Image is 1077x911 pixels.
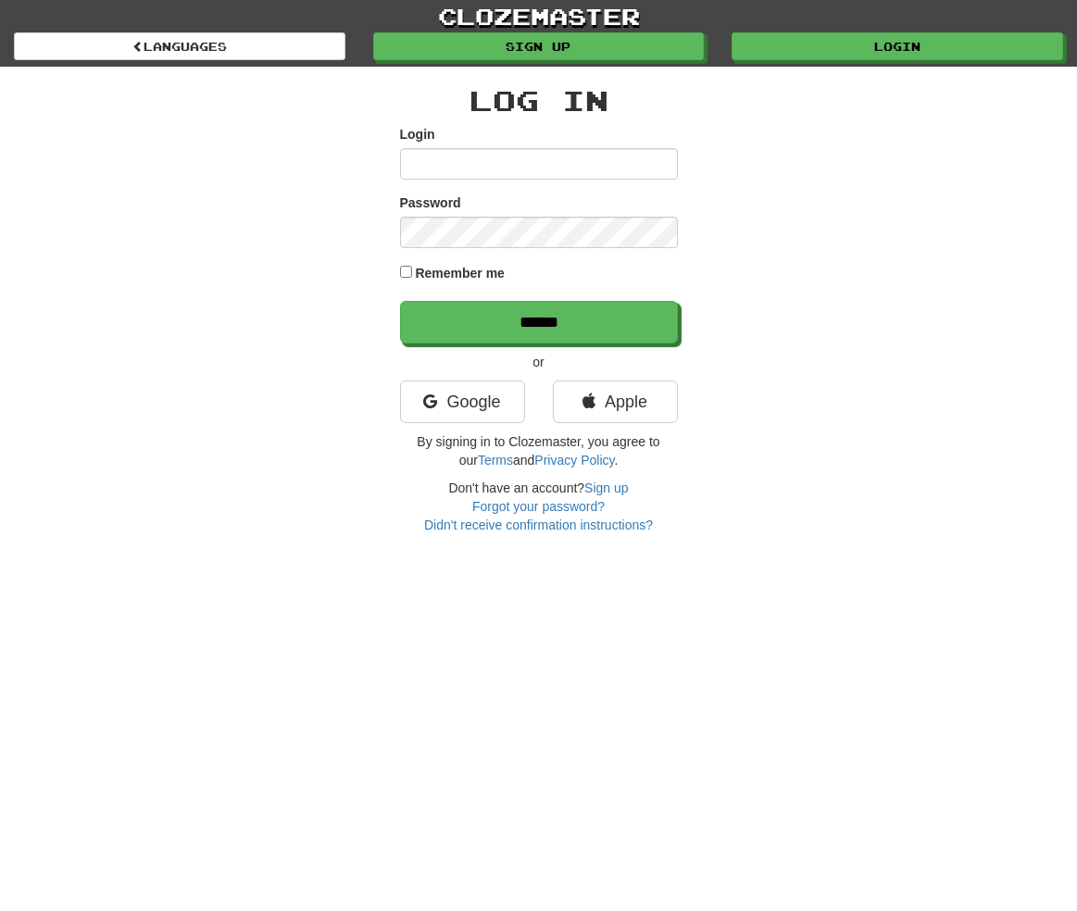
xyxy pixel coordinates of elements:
a: Forgot your password? [472,499,605,514]
p: By signing in to Clozemaster, you agree to our and . [400,432,678,469]
h2: Log In [400,85,678,116]
p: or [400,353,678,371]
a: Privacy Policy [534,453,614,468]
a: Apple [553,381,678,423]
div: Don't have an account? [400,479,678,534]
a: Google [400,381,525,423]
a: Didn't receive confirmation instructions? [424,518,653,532]
label: Remember me [415,264,505,282]
a: Sign up [373,32,705,60]
a: Sign up [584,480,628,495]
a: Terms [478,453,513,468]
a: Languages [14,32,345,60]
label: Login [400,125,435,144]
label: Password [400,193,461,212]
a: Login [732,32,1063,60]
